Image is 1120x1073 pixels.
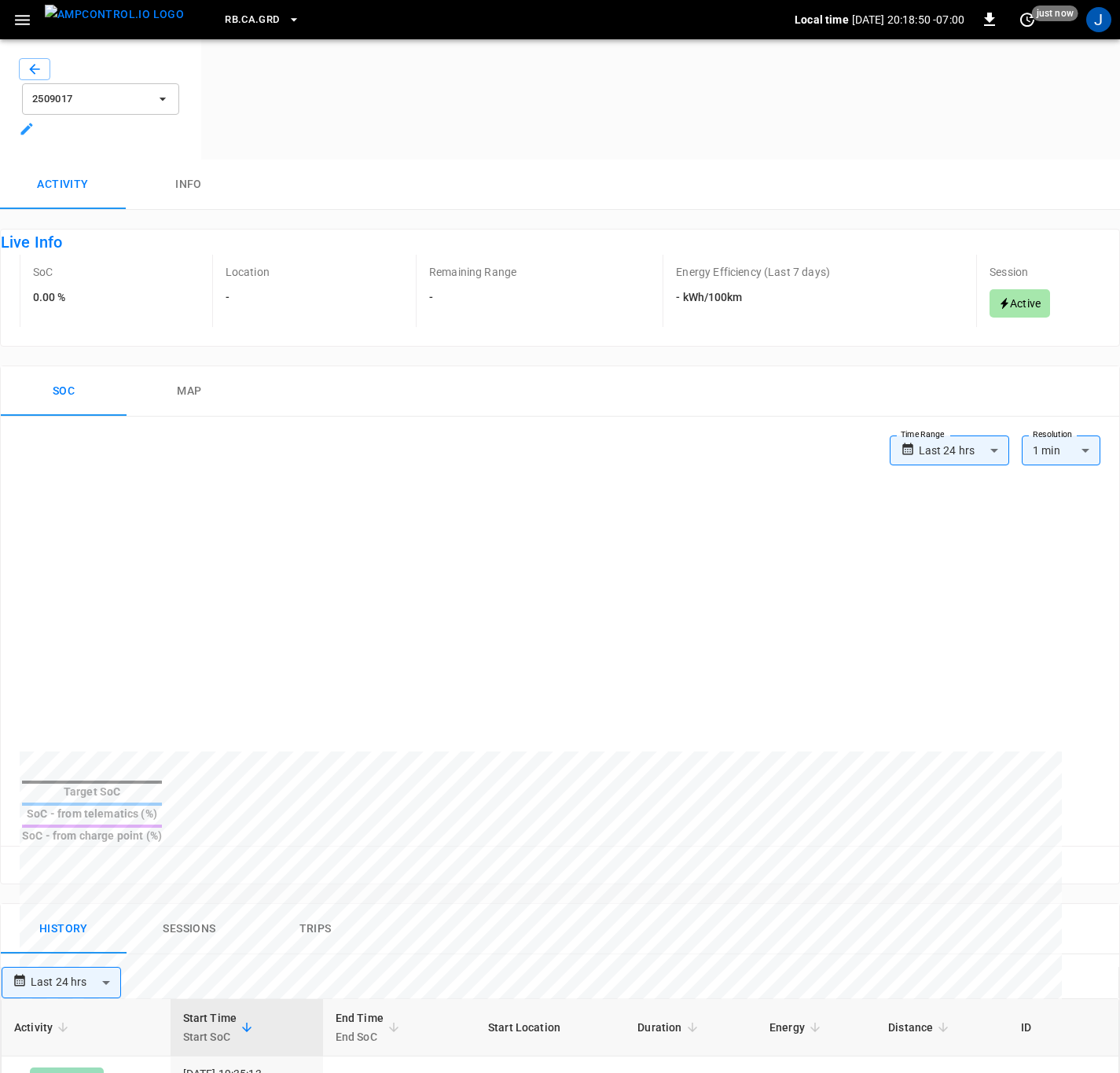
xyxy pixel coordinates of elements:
[1032,6,1078,21] span: just now
[852,12,964,28] p: [DATE] 20:18:50 -07:00
[336,1009,404,1046] span: End TimeEnd SoC
[1022,435,1100,465] div: 1 min
[33,289,66,307] h6: 0.00 %
[769,1018,825,1037] span: Energy
[336,1027,384,1046] p: End SoC
[33,264,53,280] p: SoC
[1,230,1119,255] h6: Live Info
[127,366,252,417] button: map
[1015,7,1040,32] button: set refresh interval
[127,904,252,954] button: Sessions
[429,264,516,280] p: Remaining Range
[252,904,378,954] button: Trips
[1008,999,1118,1056] th: ID
[676,264,830,280] p: Energy Efficiency (Last 7 days)
[14,1018,73,1037] span: Activity
[676,289,830,307] h6: - kWh/100km
[901,428,945,441] label: Time Range
[183,1009,237,1046] div: Start Time
[476,999,625,1056] th: Start Location
[31,968,121,998] div: Last 24 hrs
[990,264,1028,280] p: Session
[919,435,1009,465] div: Last 24 hrs
[183,1027,237,1046] p: Start SoC
[1,366,127,417] button: Soc
[226,289,270,307] h6: -
[1,904,127,954] button: History
[45,5,184,24] img: ampcontrol.io logo
[637,1018,702,1037] span: Duration
[1010,296,1041,311] p: Active
[32,90,149,108] span: 2509017
[183,1009,258,1046] span: Start TimeStart SoC
[126,160,252,210] button: Info
[226,264,270,280] p: Location
[336,1009,384,1046] div: End Time
[1033,428,1072,441] label: Resolution
[225,11,279,29] span: RB.CA.GRD
[795,12,849,28] p: Local time
[218,5,306,35] button: RB.CA.GRD
[1086,7,1111,32] div: profile-icon
[22,83,179,115] button: 2509017
[429,289,516,307] h6: -
[888,1018,953,1037] span: Distance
